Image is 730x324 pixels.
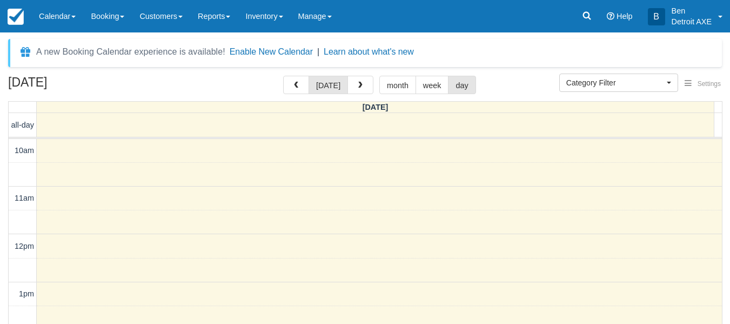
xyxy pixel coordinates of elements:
[19,289,34,298] span: 1pm
[607,12,614,20] i: Help
[230,47,313,57] button: Enable New Calendar
[566,77,664,88] span: Category Filter
[678,76,727,92] button: Settings
[672,5,712,16] p: Ben
[15,146,34,155] span: 10am
[36,45,225,58] div: A new Booking Calendar experience is available!
[672,16,712,27] p: Detroit AXE
[324,47,414,56] a: Learn about what's new
[8,9,24,25] img: checkfront-main-nav-mini-logo.png
[416,76,449,94] button: week
[648,8,665,25] div: B
[379,76,416,94] button: month
[559,74,678,92] button: Category Filter
[8,76,145,96] h2: [DATE]
[698,80,721,88] span: Settings
[309,76,348,94] button: [DATE]
[617,12,633,21] span: Help
[15,242,34,250] span: 12pm
[448,76,475,94] button: day
[15,194,34,202] span: 11am
[11,121,34,129] span: all-day
[363,103,389,111] span: [DATE]
[317,47,319,56] span: |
